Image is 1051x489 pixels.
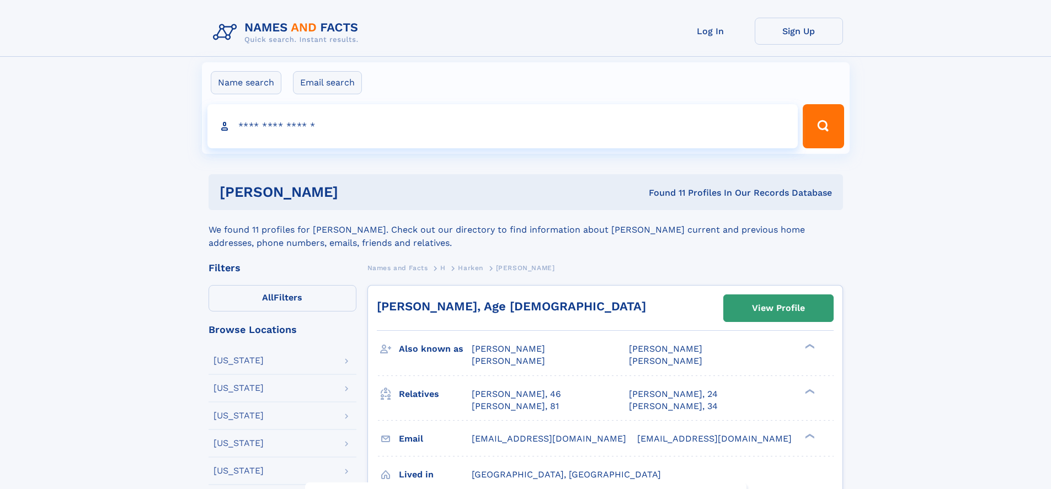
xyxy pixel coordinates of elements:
[666,18,755,45] a: Log In
[209,18,367,47] img: Logo Names and Facts
[472,388,561,400] a: [PERSON_NAME], 46
[399,429,472,448] h3: Email
[802,343,815,350] div: ❯
[458,261,483,275] a: Harken
[458,264,483,272] span: Harken
[802,432,815,439] div: ❯
[220,185,494,199] h1: [PERSON_NAME]
[209,210,843,250] div: We found 11 profiles for [PERSON_NAME]. Check out our directory to find information about [PERSON...
[207,104,798,148] input: search input
[629,356,702,366] span: [PERSON_NAME]
[493,187,832,199] div: Found 11 Profiles In Our Records Database
[214,356,264,365] div: [US_STATE]
[472,433,626,444] span: [EMAIL_ADDRESS][DOMAIN_NAME]
[214,411,264,420] div: [US_STATE]
[214,466,264,475] div: [US_STATE]
[440,261,446,275] a: H
[293,71,362,94] label: Email search
[440,264,446,272] span: H
[399,465,472,484] h3: Lived in
[209,285,356,311] label: Filters
[214,384,264,393] div: [US_STATE]
[472,343,545,354] span: [PERSON_NAME]
[629,400,718,412] a: [PERSON_NAME], 34
[752,295,805,321] div: View Profile
[496,264,555,272] span: [PERSON_NAME]
[755,18,843,45] a: Sign Up
[472,469,661,480] span: [GEOGRAPHIC_DATA], [GEOGRAPHIC_DATA]
[399,340,472,358] h3: Also known as
[724,295,833,321] a: View Profile
[211,71,281,94] label: Name search
[262,292,274,303] span: All
[367,261,428,275] a: Names and Facts
[637,433,792,444] span: [EMAIL_ADDRESS][DOMAIN_NAME]
[377,299,646,313] a: [PERSON_NAME], Age [DEMOGRAPHIC_DATA]
[214,439,264,448] div: [US_STATE]
[209,325,356,335] div: Browse Locations
[399,385,472,404] h3: Relatives
[209,263,356,273] div: Filters
[629,388,718,400] a: [PERSON_NAME], 24
[803,104,844,148] button: Search Button
[629,343,702,354] span: [PERSON_NAME]
[802,388,815,395] div: ❯
[472,356,545,366] span: [PERSON_NAME]
[472,400,559,412] a: [PERSON_NAME], 81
